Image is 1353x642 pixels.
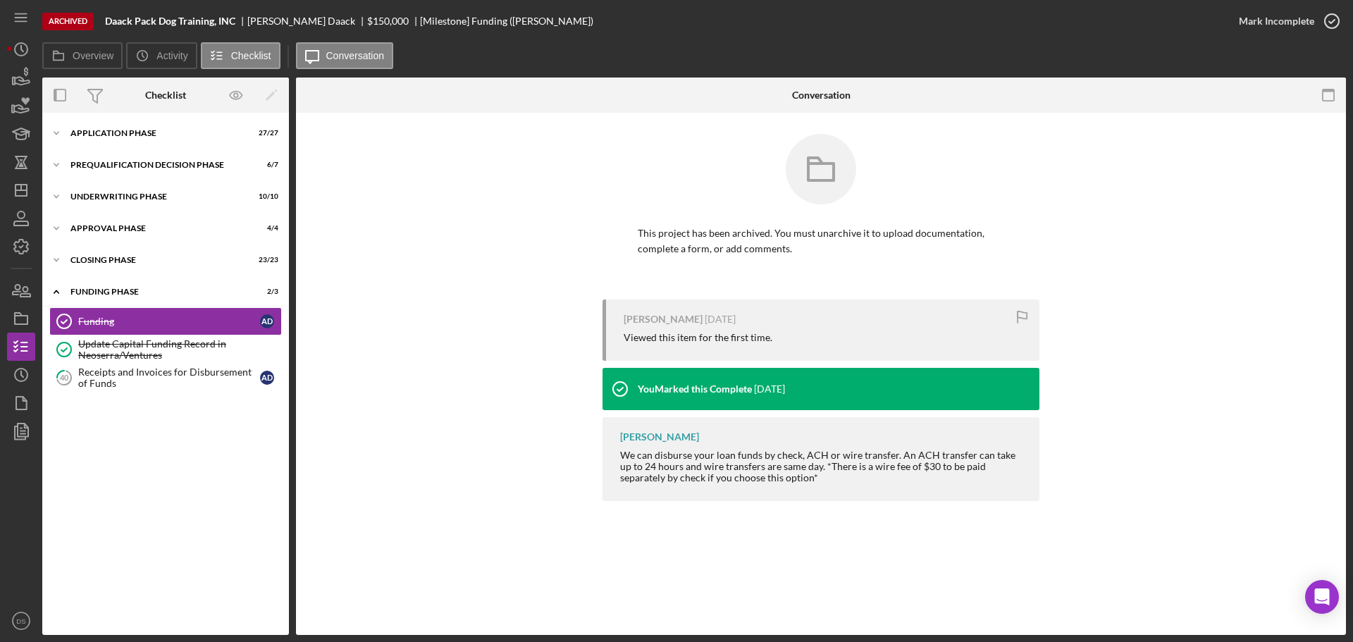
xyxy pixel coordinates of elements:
div: Open Intercom Messenger [1305,580,1339,614]
button: DS [7,607,35,635]
div: [PERSON_NAME] Daack [247,16,367,27]
div: Application Phase [70,129,243,137]
div: Funding Phase [70,288,243,296]
button: Activity [126,42,197,69]
div: A D [260,371,274,385]
div: [PERSON_NAME] [624,314,703,325]
div: Prequalification Decision Phase [70,161,243,169]
div: 6 / 7 [253,161,278,169]
div: Mark Incomplete [1239,7,1314,35]
div: 2 / 3 [253,288,278,296]
button: Overview [42,42,123,69]
div: Conversation [792,89,851,101]
div: Checklist [145,89,186,101]
b: Daack Pack Dog Training, INC [105,16,235,27]
button: Mark Incomplete [1225,7,1346,35]
label: Overview [73,50,113,61]
div: Approval Phase [70,224,243,233]
div: [PERSON_NAME] [620,431,699,443]
p: This project has been archived. You must unarchive it to upload documentation, complete a form, o... [638,226,1004,257]
text: DS [16,617,25,625]
div: Funding [78,316,260,327]
div: We can disburse your loan funds by check, ACH or wire transfer. An ACH transfer can take up to 24... [620,450,1025,483]
div: Archived [42,13,94,30]
time: 2025-08-13 23:26 [705,314,736,325]
button: Checklist [201,42,280,69]
a: FundingAD [49,307,282,335]
div: 4 / 4 [253,224,278,233]
div: A D [260,314,274,328]
tspan: 40 [60,373,69,382]
div: Underwriting Phase [70,192,243,201]
div: Update Capital Funding Record in Neoserra/Ventures [78,338,281,361]
a: Update Capital Funding Record in Neoserra/Ventures [49,335,282,364]
div: 10 / 10 [253,192,278,201]
label: Conversation [326,50,385,61]
div: 27 / 27 [253,129,278,137]
div: Viewed this item for the first time. [624,332,772,343]
time: 2025-04-18 16:32 [754,383,785,395]
div: [Milestone] Funding ([PERSON_NAME]) [420,16,593,27]
div: Closing Phase [70,256,243,264]
div: 23 / 23 [253,256,278,264]
a: 40Receipts and Invoices for Disbursement of FundsAD [49,364,282,392]
button: Conversation [296,42,394,69]
label: Activity [156,50,187,61]
div: You Marked this Complete [638,383,752,395]
div: $150,000 [367,16,409,27]
label: Checklist [231,50,271,61]
div: Receipts and Invoices for Disbursement of Funds [78,366,260,389]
